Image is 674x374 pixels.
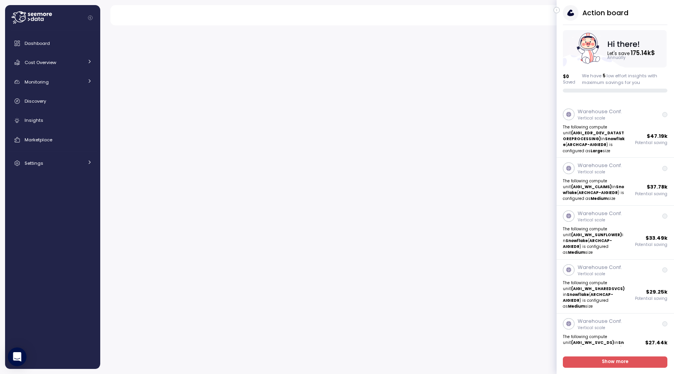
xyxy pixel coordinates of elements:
p: The following compute unit in ( ) is configured as size [563,124,626,154]
a: Marketplace [8,132,97,148]
p: The following compute unit in ( ) is configured as size [563,226,626,256]
a: Discovery [8,93,97,109]
p: Warehouse Conf. [578,264,622,271]
div: Open Intercom Messenger [8,347,27,366]
strong: (AIGI_WH_CLAIMS) [571,184,612,189]
strong: ARCHCAP-AIGIEDR [563,292,614,303]
a: Dashboard [8,36,97,51]
span: Insights [25,117,43,123]
p: Saved [563,80,576,85]
strong: ARCHCAP-AIGIEDR [563,238,612,249]
a: Warehouse Conf.Vertical scaleThe following compute unit(AIGI_WH_SHAREDSVCS)inSnowflake(ARCHCAP-AI... [557,260,674,313]
strong: ARCHCAP-AIGIEDR [582,346,621,351]
p: Warehouse Conf. [578,210,622,217]
a: Cost Overview [8,55,97,70]
a: Insights [8,113,97,128]
strong: ARCHCAP-AIGIEDR [579,190,618,195]
strong: Snowflake [567,292,589,297]
p: Vertical scale [578,169,622,175]
p: Warehouse Conf. [578,317,622,325]
strong: Medium [568,304,585,309]
span: Settings [25,160,43,166]
span: Dashboard [25,40,50,46]
strong: (AIGI_WH_SVC_DS) [571,340,615,345]
span: Monitoring [25,79,49,85]
p: $ 33.49k [646,234,668,242]
text: Annually [608,55,626,61]
p: Vertical scale [578,325,622,331]
strong: Snowflake [563,136,625,147]
span: Discovery [25,98,46,104]
p: Warehouse Conf. [578,108,622,116]
strong: Large [591,148,603,153]
span: 5 [603,73,605,79]
p: Vertical scale [578,217,622,223]
a: Settings [8,155,97,171]
a: Warehouse Conf.Vertical scaleThe following compute unit(AIGI_WH_SUNFLOWER)inSnowflake(ARCHCAP-AIG... [557,206,674,260]
p: $ 37.78k [647,183,668,191]
p: $ 29.25k [646,288,668,296]
strong: (AIGI_EDR_DEV_DATASTOREPROCESSING) [563,130,624,141]
p: $ 0 [563,73,576,80]
tspan: 175.14k $ [631,49,656,57]
p: The following compute unit in ( ) is configured as size [563,280,626,310]
strong: Snowflake [563,184,624,195]
strong: Medium [568,250,585,255]
p: Potential saving [635,191,668,197]
button: Collapse navigation [85,15,95,21]
p: The following compute unit in ( ) is configured as size [563,178,626,201]
a: Monitoring [8,74,97,90]
p: Potential saving [635,296,668,301]
div: We have low effort insights with maximum savings for you [582,73,668,85]
span: Marketplace [25,137,52,143]
a: Warehouse Conf.Vertical scaleThe following compute unit(AIGI_WH_SVC_DS)inSnowflake(ARCHCAP-AIGIED... [557,313,674,362]
strong: ARCHCAP-AIGIEDR [568,142,607,147]
strong: (AIGI_WH_SUNFLOWER) [571,232,623,237]
strong: Medium [591,196,608,201]
a: Warehouse Conf.Vertical scaleThe following compute unit(AIGI_WH_CLAIMS)inSnowflake(ARCHCAP-AIGIED... [557,158,674,206]
p: The following compute unit in ( ) is configured as size [563,334,626,357]
span: Show more [602,357,629,367]
text: Let's save [608,49,656,57]
p: $ 47.19k [647,132,668,140]
p: Vertical scale [578,116,622,121]
p: Warehouse Conf. [578,162,622,169]
a: Show more [563,356,668,368]
p: Potential saving [635,140,668,146]
p: $ 27.44k [646,339,668,347]
strong: Snowflake [566,238,588,243]
strong: (AIGI_WH_SHAREDSVCS) [571,286,625,291]
h3: Action board [582,8,628,18]
p: Vertical scale [578,271,622,277]
span: Cost Overview [25,59,56,66]
a: Warehouse Conf.Vertical scaleThe following compute unit(AIGI_EDR_DEV_DATASTOREPROCESSING)inSnowfl... [557,104,674,158]
p: Potential saving [635,242,668,248]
